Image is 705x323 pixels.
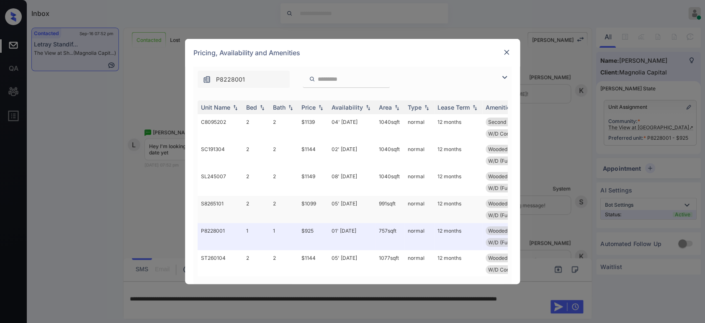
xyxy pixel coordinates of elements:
[488,239,528,246] span: W/D (Full Sized...
[376,250,404,277] td: 1077 sqft
[404,169,434,196] td: normal
[488,119,520,125] span: Second Floor
[488,158,528,164] span: W/D (Full Sized...
[198,250,243,277] td: ST260104
[309,75,315,83] img: icon-zuma
[404,141,434,169] td: normal
[243,141,270,169] td: 2
[376,141,404,169] td: 1040 sqft
[203,75,211,84] img: icon-zuma
[379,104,392,111] div: Area
[258,105,266,110] img: sorting
[243,223,270,250] td: 1
[328,223,376,250] td: 01' [DATE]
[499,72,509,82] img: icon-zuma
[434,169,482,196] td: 12 months
[298,250,328,277] td: $1144
[488,185,528,191] span: W/D (Full Sized...
[198,169,243,196] td: SL245007
[434,250,482,277] td: 12 months
[301,104,316,111] div: Price
[273,104,286,111] div: Bath
[286,105,295,110] img: sorting
[316,105,325,110] img: sorting
[393,105,401,110] img: sorting
[270,141,298,169] td: 2
[201,104,230,111] div: Unit Name
[488,267,530,273] span: W/D Connections
[376,223,404,250] td: 757 sqft
[243,169,270,196] td: 2
[198,196,243,223] td: S8265101
[231,105,239,110] img: sorting
[298,141,328,169] td: $1144
[488,255,520,261] span: Wooded View
[376,169,404,196] td: 1040 sqft
[376,114,404,141] td: 1040 sqft
[376,196,404,223] td: 991 sqft
[488,228,520,234] span: Wooded View
[198,223,243,250] td: P8228001
[270,250,298,277] td: 2
[488,200,520,207] span: Wooded View
[332,104,363,111] div: Availability
[243,114,270,141] td: 2
[243,196,270,223] td: 2
[471,105,479,110] img: sorting
[243,250,270,277] td: 2
[298,223,328,250] td: $925
[328,141,376,169] td: 02' [DATE]
[298,196,328,223] td: $1099
[404,196,434,223] td: normal
[404,114,434,141] td: normal
[298,114,328,141] td: $1139
[488,131,530,137] span: W/D Connections
[198,114,243,141] td: C8095202
[328,250,376,277] td: 05' [DATE]
[422,105,431,110] img: sorting
[270,114,298,141] td: 2
[408,104,422,111] div: Type
[434,223,482,250] td: 12 months
[328,114,376,141] td: 04' [DATE]
[270,196,298,223] td: 2
[198,141,243,169] td: SC191304
[434,141,482,169] td: 12 months
[488,173,520,179] span: Wooded View
[185,39,520,67] div: Pricing, Availability and Amenities
[486,104,514,111] div: Amenities
[270,223,298,250] td: 1
[437,104,470,111] div: Lease Term
[502,48,511,56] img: close
[298,169,328,196] td: $1149
[216,75,245,84] span: P8228001
[404,223,434,250] td: normal
[488,212,528,218] span: W/D (Full Sized...
[434,114,482,141] td: 12 months
[434,196,482,223] td: 12 months
[364,105,372,110] img: sorting
[328,169,376,196] td: 08' [DATE]
[328,196,376,223] td: 05' [DATE]
[246,104,257,111] div: Bed
[488,146,520,152] span: Wooded View
[270,169,298,196] td: 2
[404,250,434,277] td: normal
